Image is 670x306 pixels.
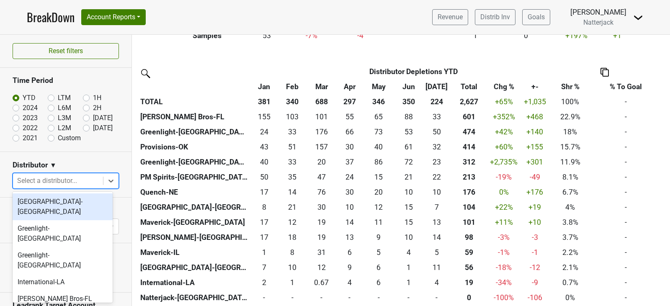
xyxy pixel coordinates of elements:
div: 24 [252,126,276,137]
label: 2021 [23,133,38,143]
td: 1 [250,245,278,260]
td: 60.81 [394,139,423,154]
td: 30.667 [307,245,336,260]
th: Chg %: activate to sort column ascending [487,79,521,94]
div: 103 [280,111,304,122]
td: 101.39 [307,109,336,124]
td: 33.16 [278,124,307,139]
div: 47 [309,172,334,183]
div: 30 [338,187,361,198]
label: 2024 [23,103,38,113]
th: TOTAL [138,94,250,109]
div: 33 [280,157,304,167]
div: 414 [453,141,485,152]
td: - [591,154,660,170]
div: 30 [309,202,334,213]
div: 9 [338,262,361,273]
div: 5 [365,247,392,258]
td: 3.8% [549,215,592,230]
th: 101.002 [451,215,487,230]
div: 40 [365,141,392,152]
th: Maverick-IL [138,245,250,260]
div: 8 [252,202,276,213]
div: 33 [280,126,304,137]
td: 10.334 [336,200,363,215]
div: +468 [523,111,547,122]
div: 50 [252,172,276,183]
td: 9.68 [394,185,423,200]
td: 20.84 [394,170,423,185]
div: 53 [397,126,421,137]
div: 601 [453,111,485,122]
td: 13.833 [336,215,363,230]
div: +10 [523,217,547,228]
td: - [591,124,660,139]
th: 224 [423,94,451,109]
div: 55 [338,111,361,122]
td: 10.835 [423,260,451,275]
div: +155 [523,141,547,152]
div: 23 [425,157,448,167]
th: 601.390 [451,109,487,124]
div: 24 [338,172,361,183]
td: 19.333 [307,215,336,230]
td: 13.67 [423,230,451,245]
div: 1 [252,247,276,258]
td: 12.174 [307,260,336,275]
td: 10.834 [363,215,394,230]
div: 104 [453,202,485,213]
td: 14.34 [278,185,307,200]
button: Reset filters [13,43,119,59]
div: +19 [523,202,547,213]
td: 75.99 [307,185,336,200]
td: - [591,230,660,245]
label: [DATE] [93,123,113,133]
th: 58.835 [451,245,487,260]
div: International-LA [13,274,113,291]
td: 14.833 [394,215,423,230]
th: Greenlight-[GEOGRAPHIC_DATA] [138,124,250,139]
div: 176 [309,126,334,137]
div: 50 [425,126,448,137]
div: 21 [397,172,421,183]
span: +1,035 [524,98,546,106]
td: -4 [335,28,385,43]
th: May: activate to sort column ascending [363,79,394,94]
div: 22 [425,172,448,183]
td: -18 % [487,260,521,275]
td: 18.51 [307,230,336,245]
div: Greenlight-[GEOGRAPHIC_DATA] [13,220,113,247]
td: +60 % [487,139,521,154]
th: 311.880 [451,154,487,170]
a: BreakDown [27,8,75,26]
td: 32.33 [423,139,451,154]
td: - [591,245,660,260]
th: Jan: activate to sort column ascending [250,79,278,94]
div: 31 [309,247,334,258]
td: 18% [549,124,592,139]
label: 1H [93,93,101,103]
td: 16.67 [250,230,278,245]
td: 5.834 [336,245,363,260]
th: International-LA [138,275,250,290]
th: 350 [394,94,423,109]
th: [PERSON_NAME] Bros-FL [138,109,250,124]
div: 33 [425,111,448,122]
a: Revenue [432,9,468,25]
td: 7.333 [423,200,451,215]
a: Distrib Inv [475,9,515,25]
div: 6 [365,262,392,273]
td: 12.167 [363,200,394,215]
td: -1 % [487,245,521,260]
td: 55.25 [336,109,363,124]
div: +140 [523,126,547,137]
th: Feb: activate to sort column ascending [278,79,307,94]
div: 35 [280,172,304,183]
td: 100% [549,94,592,109]
td: 17.002 [250,215,278,230]
td: 16.84 [250,185,278,200]
td: +22 % [487,200,521,215]
div: 157 [309,141,334,152]
div: 10 [338,202,361,213]
td: 5.835 [363,260,394,275]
